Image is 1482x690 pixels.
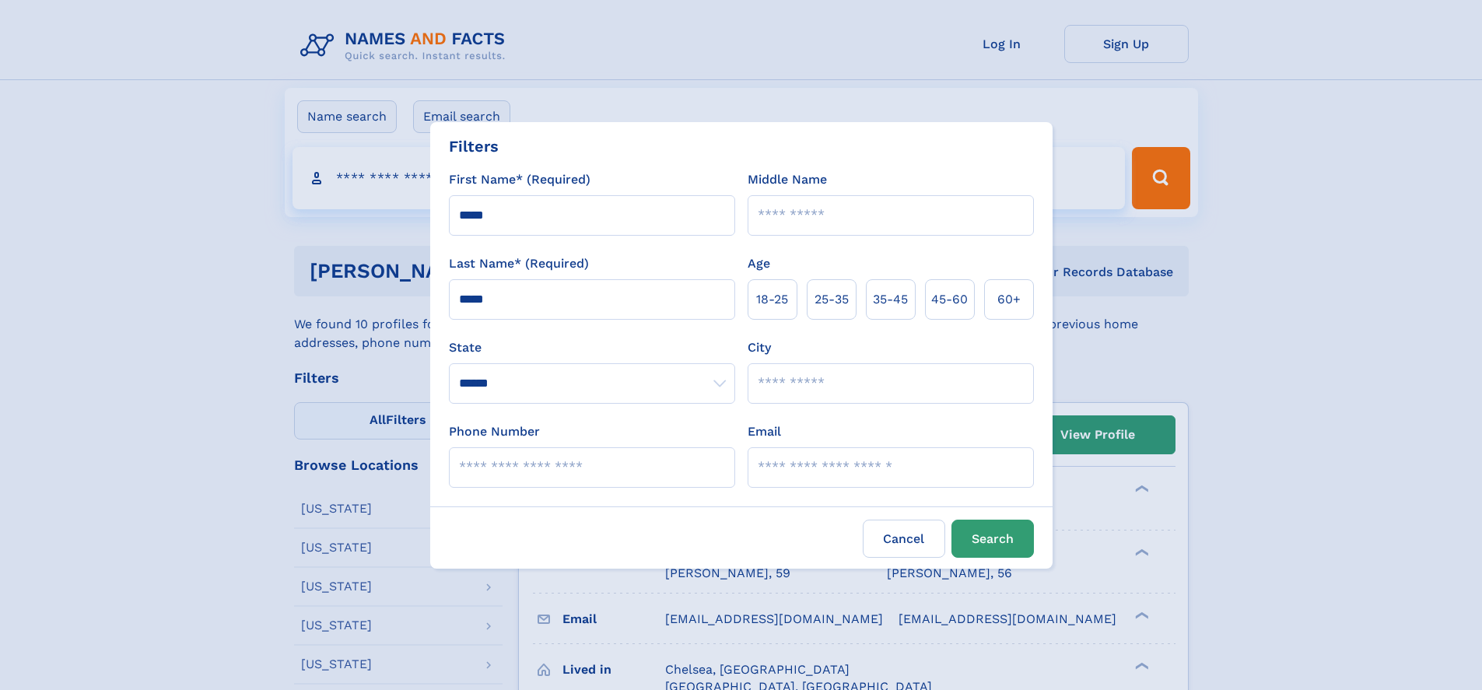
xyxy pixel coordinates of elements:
[449,135,499,158] div: Filters
[748,170,827,189] label: Middle Name
[449,422,540,441] label: Phone Number
[449,170,590,189] label: First Name* (Required)
[997,290,1021,309] span: 60+
[449,254,589,273] label: Last Name* (Required)
[873,290,908,309] span: 35‑45
[748,422,781,441] label: Email
[863,520,945,558] label: Cancel
[756,290,788,309] span: 18‑25
[815,290,849,309] span: 25‑35
[449,338,735,357] label: State
[748,338,771,357] label: City
[951,520,1034,558] button: Search
[748,254,770,273] label: Age
[931,290,968,309] span: 45‑60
